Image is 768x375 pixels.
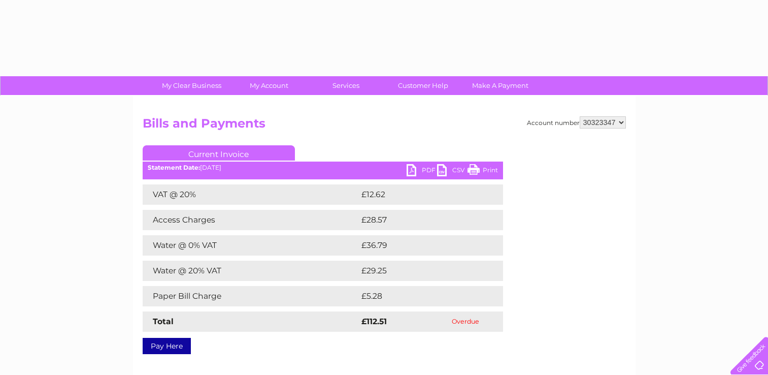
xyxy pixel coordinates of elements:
td: £12.62 [359,184,482,205]
a: Customer Help [381,76,465,95]
a: Print [468,164,498,179]
div: Account number [527,116,626,129]
b: Statement Date: [148,164,200,171]
td: VAT @ 20% [143,184,359,205]
a: Services [304,76,388,95]
td: Paper Bill Charge [143,286,359,306]
strong: £112.51 [361,317,387,326]
td: £29.25 [359,261,482,281]
td: £28.57 [359,210,482,230]
a: My Clear Business [150,76,233,95]
strong: Total [153,317,174,326]
div: [DATE] [143,164,503,171]
h2: Bills and Payments [143,116,626,136]
td: Overdue [428,311,503,332]
a: Current Invoice [143,145,295,161]
td: Access Charges [143,210,359,230]
td: £36.79 [359,235,483,256]
a: My Account [227,76,311,95]
a: Pay Here [143,338,191,354]
a: CSV [437,164,468,179]
td: £5.28 [359,286,479,306]
td: Water @ 0% VAT [143,235,359,256]
a: Make A Payment [458,76,542,95]
a: PDF [407,164,437,179]
td: Water @ 20% VAT [143,261,359,281]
